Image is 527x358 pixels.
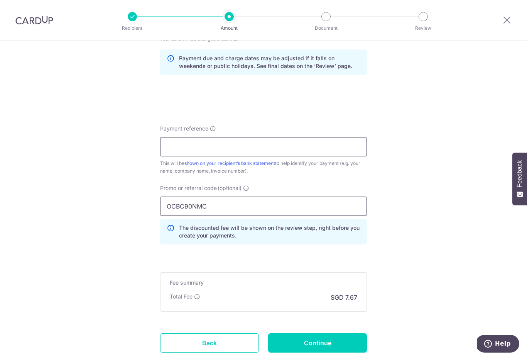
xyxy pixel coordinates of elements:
[179,54,360,70] p: Payment due and charge dates may be adjusted if it falls on weekends or public holidays. See fina...
[297,24,355,32] p: Document
[160,125,208,132] span: Payment reference
[170,279,357,287] h5: Fee summary
[477,335,519,354] iframe: Opens a widget where you can find more information
[104,24,161,32] p: Recipient
[179,224,360,239] p: The discounted fee will be shown on the review step, right before you create your payments.
[218,184,242,192] span: (optional)
[201,24,258,32] p: Amount
[15,15,53,25] img: CardUp
[160,159,367,175] div: This will be to help identify your payment (e.g. your name, company name, invoice number).
[512,153,527,205] button: Feedback - Show survey
[331,293,357,302] p: SGD 7.67
[160,184,217,192] span: Promo or referral code
[160,333,259,353] a: Back
[184,160,275,166] a: shown on your recipient’s bank statement
[395,24,452,32] p: Review
[268,333,367,353] input: Continue
[170,293,193,300] p: Total Fee
[516,160,523,187] span: Feedback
